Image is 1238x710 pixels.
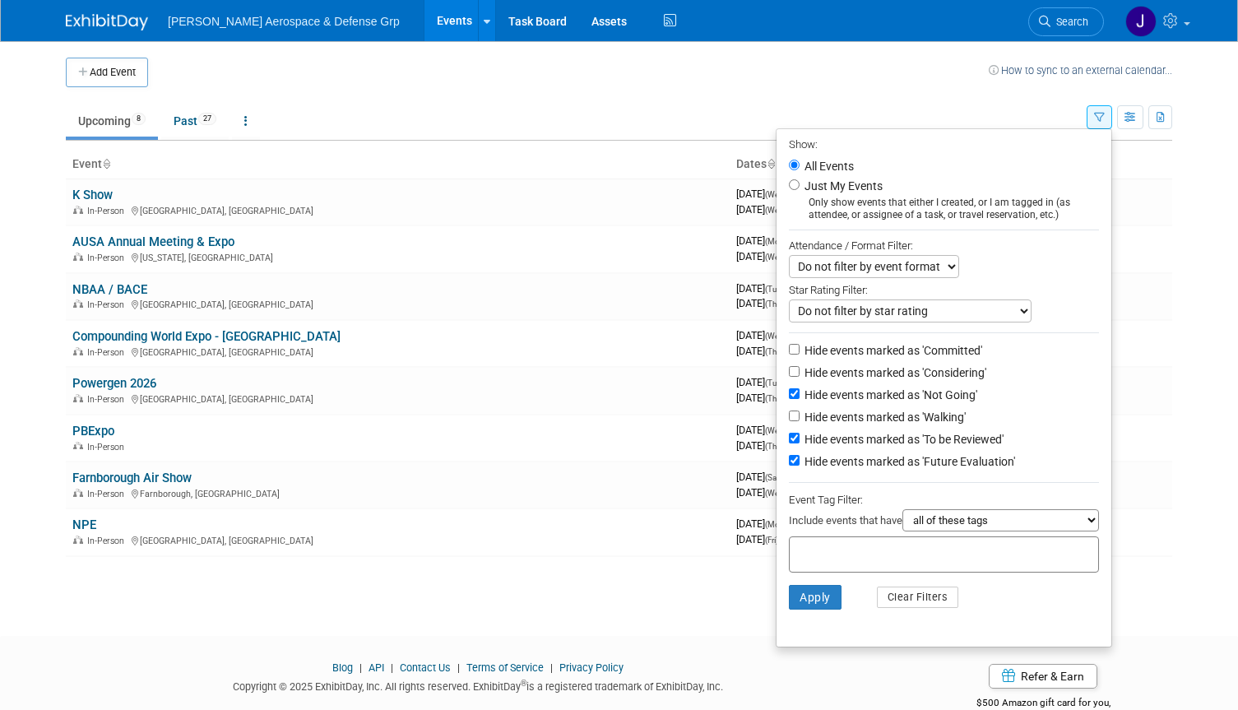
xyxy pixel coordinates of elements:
[801,364,986,381] label: Hide events marked as 'Considering'
[72,188,113,202] a: K Show
[801,453,1015,470] label: Hide events marked as 'Future Evaluation'
[73,347,83,355] img: In-Person Event
[765,520,786,529] span: (Mon)
[87,347,129,358] span: In-Person
[736,203,786,216] span: [DATE]
[789,236,1099,255] div: Attendance / Format Filter:
[546,661,557,674] span: |
[789,585,842,610] button: Apply
[789,133,1099,154] div: Show:
[521,679,526,688] sup: ®
[736,392,783,404] span: [DATE]
[736,376,788,388] span: [DATE]
[73,206,83,214] img: In-Person Event
[989,64,1172,77] a: How to sync to an external calendar...
[72,234,234,249] a: AUSA Annual Meeting & Expo
[765,299,783,309] span: (Thu)
[789,490,1099,509] div: Event Tag Filter:
[789,278,1099,299] div: Star Rating Filter:
[1050,16,1088,28] span: Search
[72,203,723,216] div: [GEOGRAPHIC_DATA], [GEOGRAPHIC_DATA]
[453,661,464,674] span: |
[87,442,129,452] span: In-Person
[789,509,1099,536] div: Include events that have
[72,392,723,405] div: [GEOGRAPHIC_DATA], [GEOGRAPHIC_DATA]
[132,113,146,125] span: 8
[72,329,341,344] a: Compounding World Expo - [GEOGRAPHIC_DATA]
[87,299,129,310] span: In-Person
[66,105,158,137] a: Upcoming8
[736,424,791,436] span: [DATE]
[72,471,192,485] a: Farnborough Air Show
[87,536,129,546] span: In-Person
[765,285,783,294] span: (Tue)
[736,282,788,295] span: [DATE]
[73,299,83,308] img: In-Person Event
[73,489,83,497] img: In-Person Event
[765,489,786,498] span: (Wed)
[198,113,216,125] span: 27
[765,237,786,246] span: (Mon)
[801,431,1004,448] label: Hide events marked as 'To be Reviewed'
[66,675,889,694] div: Copyright © 2025 ExhibitDay, Inc. All rights reserved. ExhibitDay is a registered trademark of Ex...
[789,197,1099,221] div: Only show events that either I created, or I am tagged in (as attendee, or assignee of a task, or...
[765,190,786,199] span: (Wed)
[72,424,114,439] a: PBExpo
[161,105,229,137] a: Past27
[1125,6,1157,37] img: Jennifer Reeves
[736,234,791,247] span: [DATE]
[1028,7,1104,36] a: Search
[765,442,783,451] span: (Thu)
[72,282,147,297] a: NBAA / BACE
[72,517,96,532] a: NPE
[989,664,1097,689] a: Refer & Earn
[387,661,397,674] span: |
[736,329,791,341] span: [DATE]
[87,394,129,405] span: In-Person
[559,661,624,674] a: Privacy Policy
[73,394,83,402] img: In-Person Event
[736,345,783,357] span: [DATE]
[765,394,783,403] span: (Thu)
[877,587,959,608] button: Clear Filters
[168,15,400,28] span: [PERSON_NAME] Aerospace & Defense Grp
[765,426,786,435] span: (Wed)
[72,250,723,263] div: [US_STATE], [GEOGRAPHIC_DATA]
[736,533,778,545] span: [DATE]
[66,58,148,87] button: Add Event
[765,536,778,545] span: (Fri)
[369,661,384,674] a: API
[736,439,783,452] span: [DATE]
[66,151,730,179] th: Event
[736,486,786,499] span: [DATE]
[87,253,129,263] span: In-Person
[466,661,544,674] a: Terms of Service
[355,661,366,674] span: |
[801,387,977,403] label: Hide events marked as 'Not Going'
[736,250,786,262] span: [DATE]
[72,486,723,499] div: Farnborough, [GEOGRAPHIC_DATA]
[765,253,786,262] span: (Wed)
[332,661,353,674] a: Blog
[87,489,129,499] span: In-Person
[765,347,783,356] span: (Thu)
[730,151,951,179] th: Dates
[765,206,786,215] span: (Wed)
[736,297,783,309] span: [DATE]
[736,471,786,483] span: [DATE]
[72,345,723,358] div: [GEOGRAPHIC_DATA], [GEOGRAPHIC_DATA]
[66,14,148,30] img: ExhibitDay
[801,178,883,194] label: Just My Events
[765,332,786,341] span: (Wed)
[765,473,781,482] span: (Sat)
[765,378,783,387] span: (Tue)
[767,157,775,170] a: Sort by Start Date
[73,536,83,544] img: In-Person Event
[400,661,451,674] a: Contact Us
[801,342,982,359] label: Hide events marked as 'Committed'
[87,206,129,216] span: In-Person
[72,297,723,310] div: [GEOGRAPHIC_DATA], [GEOGRAPHIC_DATA]
[73,442,83,450] img: In-Person Event
[736,517,791,530] span: [DATE]
[72,376,156,391] a: Powergen 2026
